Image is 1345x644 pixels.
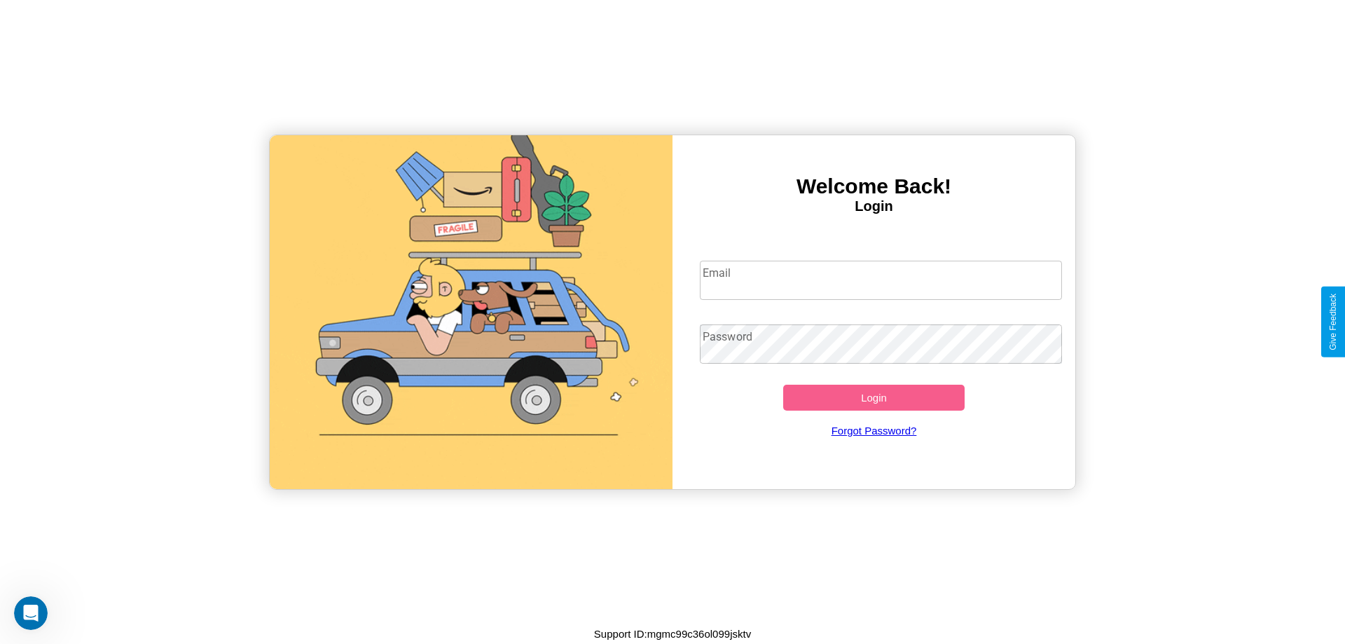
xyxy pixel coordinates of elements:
iframe: Intercom live chat [14,596,48,630]
a: Forgot Password? [693,411,1056,451]
h4: Login [672,198,1075,214]
p: Support ID: mgmc99c36ol099jsktv [594,624,751,643]
img: gif [270,135,672,489]
button: Login [783,385,965,411]
div: Give Feedback [1328,294,1338,350]
h3: Welcome Back! [672,174,1075,198]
